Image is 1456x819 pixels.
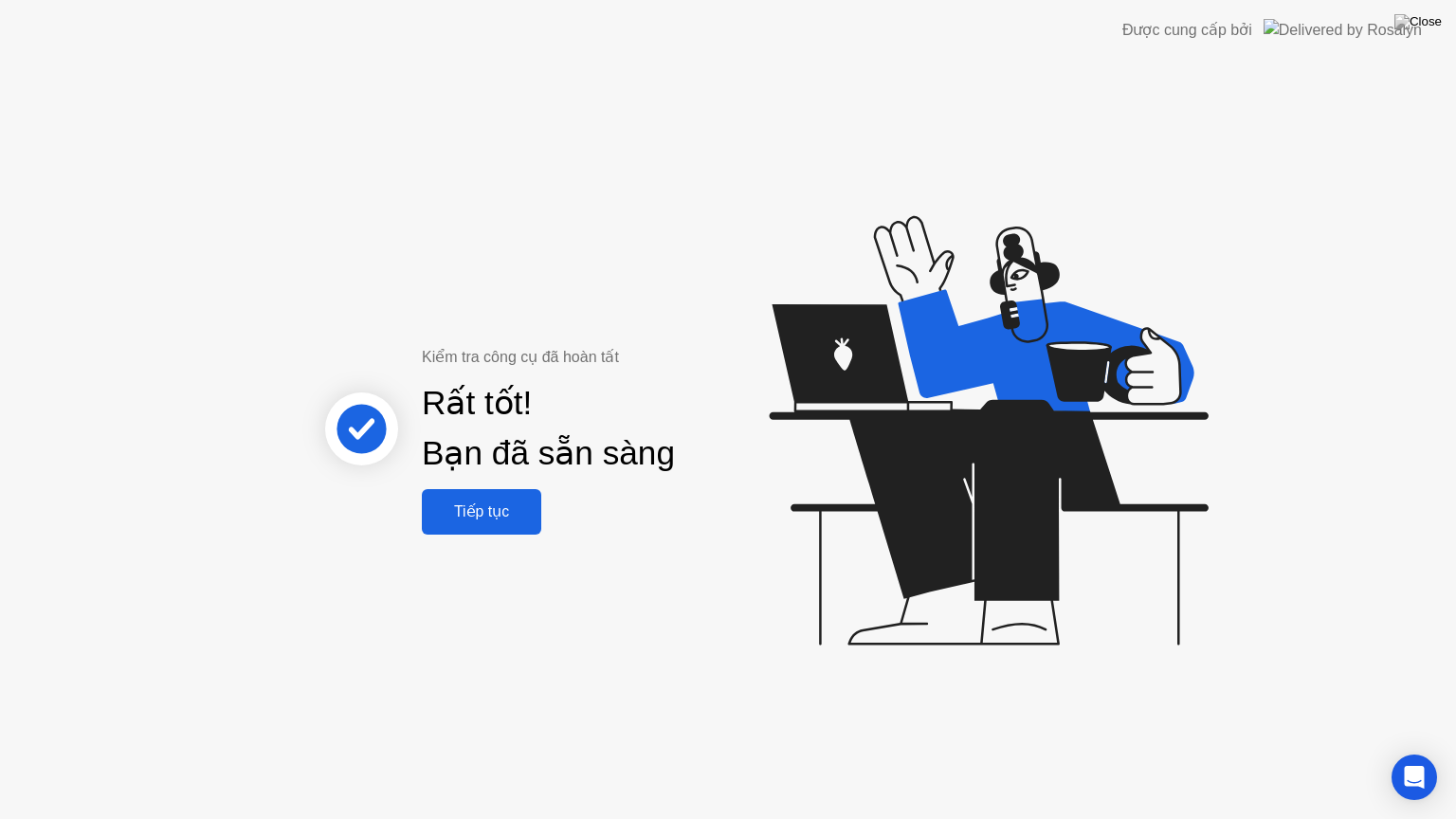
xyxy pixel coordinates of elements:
[1392,755,1437,800] div: Open Intercom Messenger
[428,502,536,520] div: Tiếp tục
[1394,14,1442,29] img: Close
[1122,19,1252,42] div: Được cung cấp bởi
[422,378,675,479] div: Rất tốt! Bạn đã sẵn sàng
[1264,19,1422,41] img: Delivered by Rosalyn
[422,346,813,369] div: Kiểm tra công cụ đã hoàn tất
[422,489,541,535] button: Tiếp tục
